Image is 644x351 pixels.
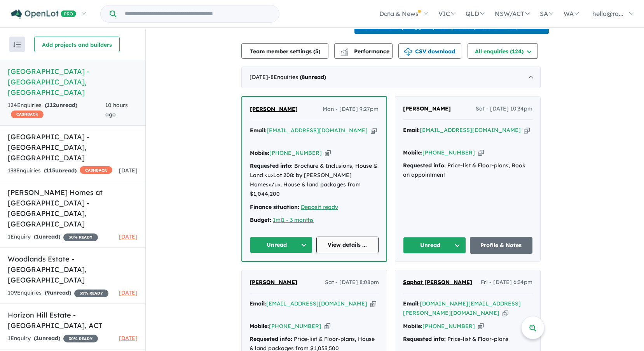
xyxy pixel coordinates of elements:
button: Add projects and builders [34,37,120,52]
span: 10 hours ago [105,102,128,118]
div: 124 Enquir ies [8,101,105,119]
button: Copy [478,322,484,330]
div: 1 Enquir y [8,232,98,242]
strong: ( unread) [34,335,60,342]
span: [DATE] [119,335,138,342]
h5: [PERSON_NAME] Homes at [GEOGRAPHIC_DATA] - [GEOGRAPHIC_DATA] , [GEOGRAPHIC_DATA] [8,187,138,229]
h5: Woodlands Estate - [GEOGRAPHIC_DATA] , [GEOGRAPHIC_DATA] [8,254,138,285]
button: CSV download [398,43,461,59]
strong: Email: [403,126,420,133]
span: Fri - [DATE] 6:34pm [481,278,532,287]
a: [PHONE_NUMBER] [422,149,475,156]
a: 1m [273,216,281,223]
span: 1 [36,335,39,342]
span: 8 [302,74,305,81]
strong: Requested info: [250,162,293,169]
a: 1 - 3 months [282,216,314,223]
strong: Requested info: [403,335,446,342]
span: [DATE] [119,233,138,240]
div: Brochure & Inclusions, House & Land <u>Lot 208: by [PERSON_NAME] Homes</u>, House & land packages... [250,161,379,198]
span: 35 % READY [74,290,108,297]
span: 5 [315,48,318,55]
a: [PHONE_NUMBER] [269,323,321,330]
button: Copy [325,149,331,157]
span: [PERSON_NAME] [250,105,298,112]
a: View details ... [316,237,379,253]
h5: Horizon Hill Estate - [GEOGRAPHIC_DATA] , ACT [8,310,138,331]
a: Deposit ready [301,204,338,211]
span: Performance [342,48,389,55]
a: [PHONE_NUMBER] [269,149,322,156]
h5: [GEOGRAPHIC_DATA] - [GEOGRAPHIC_DATA] , [GEOGRAPHIC_DATA] [8,132,138,163]
span: 30 % READY [63,233,98,241]
a: [PERSON_NAME] [250,105,298,114]
a: Profile & Notes [470,237,533,254]
button: All enquiries (124) [468,43,538,59]
div: | [250,216,379,225]
strong: ( unread) [300,74,326,81]
img: line-chart.svg [341,48,348,53]
strong: ( unread) [45,289,71,296]
strong: Mobile: [403,149,422,156]
strong: Mobile: [250,149,269,156]
button: Unread [403,237,466,254]
strong: Mobile: [250,323,269,330]
div: [DATE] [241,67,541,88]
input: Try estate name, suburb, builder or developer [118,5,277,22]
span: - 8 Enquir ies [268,74,326,81]
span: hello@ra... [592,10,623,18]
div: 138 Enquir ies [8,166,112,175]
span: [DATE] [119,167,138,174]
h5: [GEOGRAPHIC_DATA] - [GEOGRAPHIC_DATA] , [GEOGRAPHIC_DATA] [8,66,138,98]
span: [PERSON_NAME] [250,279,297,286]
span: 1 [36,233,39,240]
div: 109 Enquir ies [8,288,108,298]
button: Performance [334,43,393,59]
strong: Email: [250,300,266,307]
a: [PERSON_NAME] [250,278,297,287]
a: [DOMAIN_NAME][EMAIL_ADDRESS][PERSON_NAME][DOMAIN_NAME] [403,300,521,316]
a: [PERSON_NAME] [403,104,451,114]
img: download icon [404,48,412,56]
div: 1 Enquir y [8,334,98,343]
strong: Email: [403,300,420,307]
span: CASHBACK [11,111,44,118]
button: Copy [503,309,508,317]
span: CASHBACK [80,166,112,174]
button: Copy [524,126,530,134]
button: Copy [478,149,484,157]
span: Saphat [PERSON_NAME] [403,279,472,286]
span: 30 % READY [63,335,98,342]
img: Openlot PRO Logo White [11,9,76,19]
img: bar-chart.svg [340,51,348,56]
button: Copy [325,322,330,330]
span: 115 [46,167,55,174]
span: Sat - [DATE] 10:34pm [476,104,532,114]
button: Copy [371,126,377,135]
strong: Email: [250,127,267,134]
strong: ( unread) [34,233,60,240]
strong: Requested info: [403,162,446,169]
span: 112 [47,102,56,109]
strong: Requested info: [250,335,292,342]
span: [PERSON_NAME] [403,105,451,112]
a: Saphat [PERSON_NAME] [403,278,472,287]
a: [PHONE_NUMBER] [422,323,475,330]
span: [DATE] [119,289,138,296]
button: Copy [370,300,376,308]
strong: Finance situation: [250,204,299,211]
a: [EMAIL_ADDRESS][DOMAIN_NAME] [267,127,368,134]
img: sort.svg [13,42,21,47]
span: 9 [47,289,50,296]
div: Price-list & Floor-plans, Book an appointment [403,161,532,180]
a: [EMAIL_ADDRESS][DOMAIN_NAME] [266,300,367,307]
span: Mon - [DATE] 9:27pm [323,105,379,114]
button: Unread [250,237,312,253]
div: Price-list & Floor-plans [403,335,532,344]
a: [EMAIL_ADDRESS][DOMAIN_NAME] [420,126,521,133]
button: Team member settings (5) [241,43,328,59]
strong: ( unread) [45,102,77,109]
